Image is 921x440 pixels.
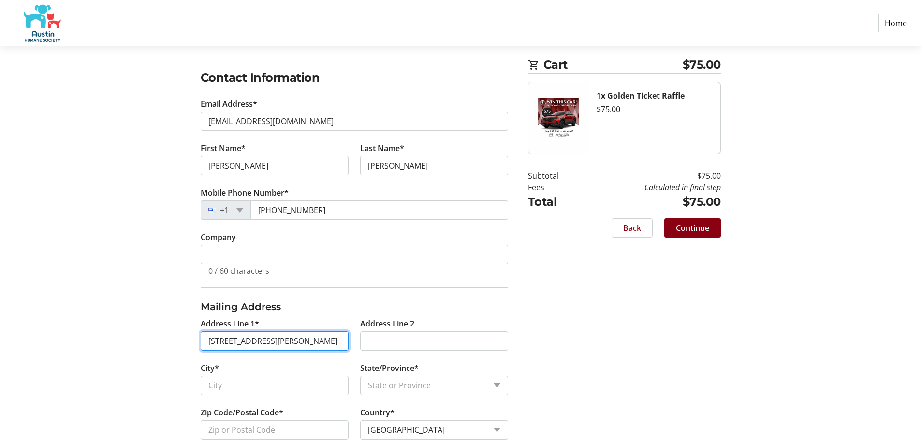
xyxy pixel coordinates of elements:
[584,182,721,193] td: Calculated in final step
[623,222,641,234] span: Back
[528,193,584,211] td: Total
[360,318,414,329] label: Address Line 2
[584,193,721,211] td: $75.00
[201,69,508,86] h2: Contact Information
[676,222,709,234] span: Continue
[360,142,404,154] label: Last Name*
[543,56,683,73] span: Cart
[878,14,913,32] a: Home
[201,231,236,243] label: Company
[201,299,508,314] h3: Mailing Address
[664,218,721,238] button: Continue
[201,331,349,351] input: Address
[612,218,653,238] button: Back
[201,376,349,395] input: City
[584,170,721,182] td: $75.00
[201,318,259,329] label: Address Line 1*
[360,362,419,374] label: State/Province*
[8,4,76,43] img: Austin Humane Society's Logo
[201,420,349,440] input: Zip or Postal Code
[597,90,685,101] strong: 1x Golden Ticket Raffle
[201,362,219,374] label: City*
[250,200,508,220] input: (201) 555-0123
[683,56,721,73] span: $75.00
[528,182,584,193] td: Fees
[597,103,713,115] div: $75.00
[528,82,589,154] img: Golden Ticket Raffle
[201,142,246,154] label: First Name*
[528,170,584,182] td: Subtotal
[201,187,289,199] label: Mobile Phone Number*
[201,98,257,110] label: Email Address*
[360,407,395,418] label: Country*
[208,266,269,276] tr-character-limit: 0 / 60 characters
[201,407,283,418] label: Zip Code/Postal Code*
